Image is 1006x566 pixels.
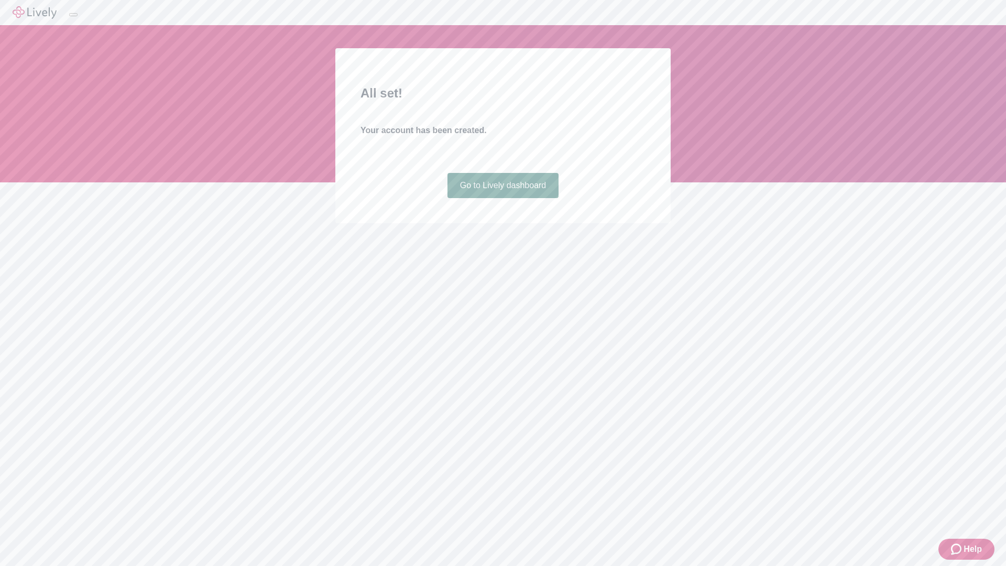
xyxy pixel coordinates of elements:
[360,84,646,103] h2: All set!
[964,543,982,556] span: Help
[938,539,994,560] button: Zendesk support iconHelp
[69,13,78,16] button: Log out
[447,173,559,198] a: Go to Lively dashboard
[13,6,57,19] img: Lively
[360,124,646,137] h4: Your account has been created.
[951,543,964,556] svg: Zendesk support icon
